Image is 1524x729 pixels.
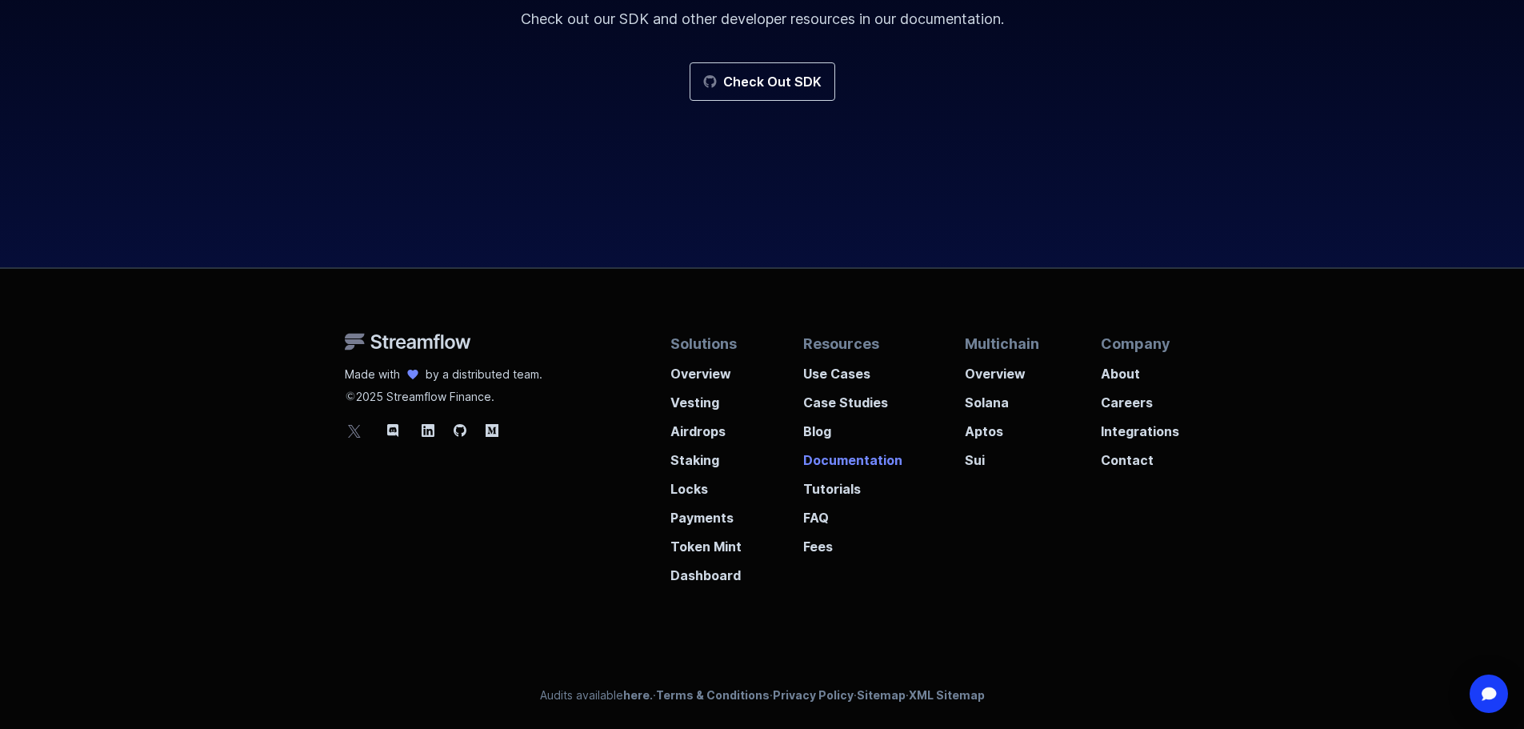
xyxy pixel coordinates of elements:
[345,333,471,350] img: Streamflow Logo
[803,333,902,354] p: Resources
[965,383,1039,412] a: Solana
[803,499,902,527] a: FAQ
[426,367,542,383] p: by a distributed team.
[1470,675,1508,713] div: Open Intercom Messenger
[670,441,742,470] a: Staking
[540,687,985,703] p: Audits available · · · ·
[670,354,742,383] a: Overview
[965,354,1039,383] a: Overview
[773,688,854,702] a: Privacy Policy
[670,499,742,527] a: Payments
[803,354,902,383] a: Use Cases
[670,383,742,412] a: Vesting
[1101,333,1179,354] p: Company
[670,527,742,556] a: Token Mint
[1101,354,1179,383] a: About
[656,688,770,702] a: Terms & Conditions
[378,8,1146,30] p: Check out our SDK and other developer resources in our documentation.
[623,688,653,702] a: here.
[803,470,902,499] a: Tutorials
[803,527,902,556] a: Fees
[803,441,902,470] a: Documentation
[690,62,835,101] a: Check Out SDK
[670,412,742,441] a: Airdrops
[965,441,1039,470] a: Sui
[857,688,906,702] a: Sitemap
[670,470,742,499] a: Locks
[345,383,542,405] p: 2025 Streamflow Finance.
[909,688,985,702] a: XML Sitemap
[670,556,742,585] a: Dashboard
[965,333,1039,354] p: Multichain
[670,333,742,354] p: Solutions
[1101,441,1179,470] a: Contact
[965,412,1039,441] a: Aptos
[803,412,902,441] a: Blog
[345,367,400,383] p: Made with
[1101,383,1179,412] a: Careers
[803,383,902,412] a: Case Studies
[1101,412,1179,441] a: Integrations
